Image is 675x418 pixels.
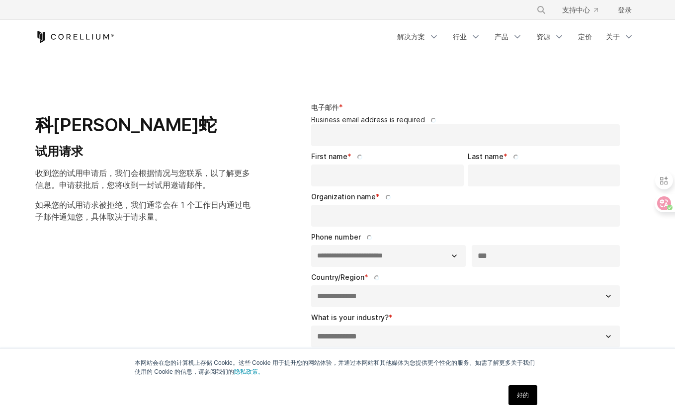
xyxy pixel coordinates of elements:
[517,392,529,399] font: 好的
[35,114,216,136] font: 科[PERSON_NAME]蛇
[618,5,632,14] font: 登录
[35,31,114,43] a: Corellium Home
[578,32,592,41] font: 定价
[311,273,364,281] span: Country/Region
[453,32,467,41] font: 行业
[135,359,535,375] font: 本网站会在您的计算机上存储 Cookie。这些 Cookie 用于提升您的网站体验，并通过本网站和其他媒体为您提供更个性化的服务。如需了解更多关于我们使用的 Cookie 的信息，请参阅我们的
[562,5,590,14] font: 支持中心
[35,200,251,222] font: 如果您的试用请求被拒绝，我们通常会在 1 个工作日内通过电子邮件通知您，具体取决于请求量。
[234,368,264,375] a: 隐私政策。
[311,233,374,241] span: Phone number
[35,144,83,159] font: 试用请求
[468,152,504,161] span: Last name
[311,103,339,111] span: 电子邮件
[311,313,389,322] span: What is your industry?
[536,32,550,41] font: 资源
[606,32,620,41] font: 关于
[35,168,250,190] font: 收到您的试用申请后，我们会根据情况与您联系，以了解更多信息。申请获批后，您将收到一封试用邀请邮件。
[397,32,425,41] font: 解决方案
[524,1,640,19] div: Navigation Menu
[532,1,550,19] button: Search
[311,152,347,161] span: First name
[391,28,640,46] div: Navigation Menu
[311,192,376,201] span: Organization name
[495,32,508,41] font: 产品
[311,115,624,124] legend: Business email address is required
[508,385,537,405] a: 好的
